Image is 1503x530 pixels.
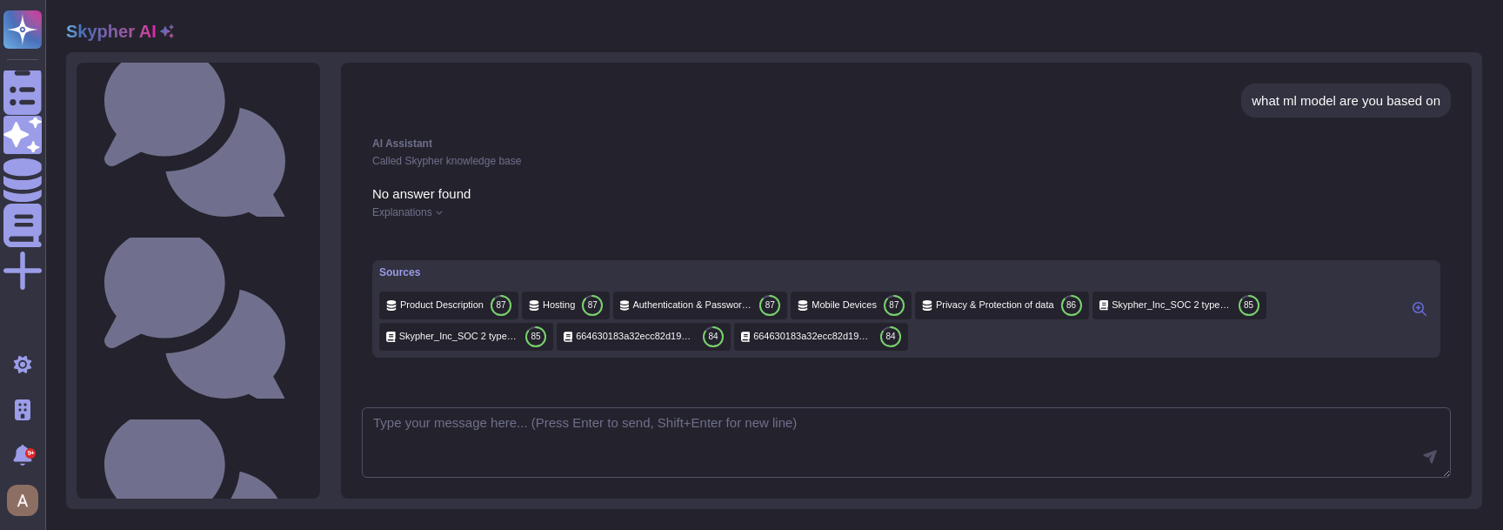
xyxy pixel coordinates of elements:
span: 87 [496,301,505,310]
div: what ml model are you based on [1252,94,1440,107]
img: user [7,485,38,516]
span: Authentication & Password Policy [632,299,752,312]
span: Hosting [543,299,575,312]
p: No answer found [372,187,1440,200]
button: Copy this response [372,232,386,246]
span: 87 [765,301,775,310]
span: 87 [889,301,898,310]
span: Skypher_Inc_SOC 2 type 2 .pdf [1112,299,1231,312]
div: Click to preview/edit this source [522,292,610,319]
div: 9+ [25,448,36,459]
span: 87 [588,301,598,310]
div: AI Assistant [372,138,1440,149]
div: Click to preview/edit this source [734,323,908,351]
button: Dislike this response [407,232,421,246]
button: Like this response [390,231,404,245]
div: Click to preview/edit this source [613,292,787,319]
span: Explanations [372,207,432,218]
span: 85 [531,332,540,341]
span: 664630183a32ecc82d19b54c.pdf [576,330,696,343]
span: 84 [885,332,895,341]
span: Privacy & Protection of data [936,299,1054,312]
h2: Skypher AI [66,21,157,42]
div: Click to preview/edit this source [379,323,553,351]
div: Click to preview/edit this source [379,292,518,319]
span: 664630183a32ecc82d19b54c.pdf [753,330,873,343]
span: Product Description [400,299,484,312]
span: Skypher_Inc_SOC 2 type 2 .pdf [399,330,518,343]
span: 85 [1244,301,1253,310]
div: Sources [379,267,1399,278]
div: Click to preview/edit this source [915,292,1089,319]
span: Called Skypher knowledge base [372,155,521,167]
span: 84 [708,332,718,341]
div: Click to preview/edit this source [1092,292,1266,319]
div: Click to preview/edit this source [791,292,912,319]
span: 86 [1066,301,1076,310]
button: Click to view sources in the right panel [1406,299,1433,319]
span: Mobile Devices [812,299,877,312]
button: user [3,481,50,520]
div: Click to preview/edit this source [557,323,731,351]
